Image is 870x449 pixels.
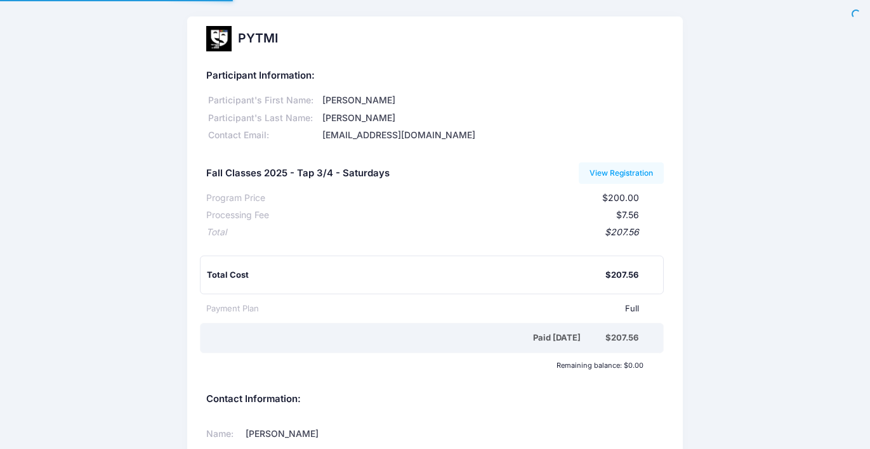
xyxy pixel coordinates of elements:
[206,112,320,125] div: Participant's Last Name:
[206,94,320,107] div: Participant's First Name:
[206,70,664,82] h5: Participant Information:
[605,269,638,282] div: $207.56
[227,226,640,239] div: $207.56
[209,332,606,344] div: Paid [DATE]
[200,361,650,369] div: Remaining balance: $0.00
[259,303,640,315] div: Full
[269,209,640,222] div: $7.56
[579,162,664,184] a: View Registration
[206,303,259,315] div: Payment Plan
[320,94,664,107] div: [PERSON_NAME]
[206,424,242,445] td: Name:
[206,129,320,142] div: Contact Email:
[206,394,664,405] h5: Contact Information:
[206,226,227,239] div: Total
[320,112,664,125] div: [PERSON_NAME]
[206,168,390,179] h5: Fall Classes 2025 - Tap 3/4 - Saturdays
[602,192,639,203] span: $200.00
[206,209,269,222] div: Processing Fee
[320,129,664,142] div: [EMAIL_ADDRESS][DOMAIN_NAME]
[241,424,418,445] td: [PERSON_NAME]
[207,269,606,282] div: Total Cost
[206,192,265,205] div: Program Price
[605,332,638,344] div: $207.56
[238,31,278,46] h2: PYTMI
